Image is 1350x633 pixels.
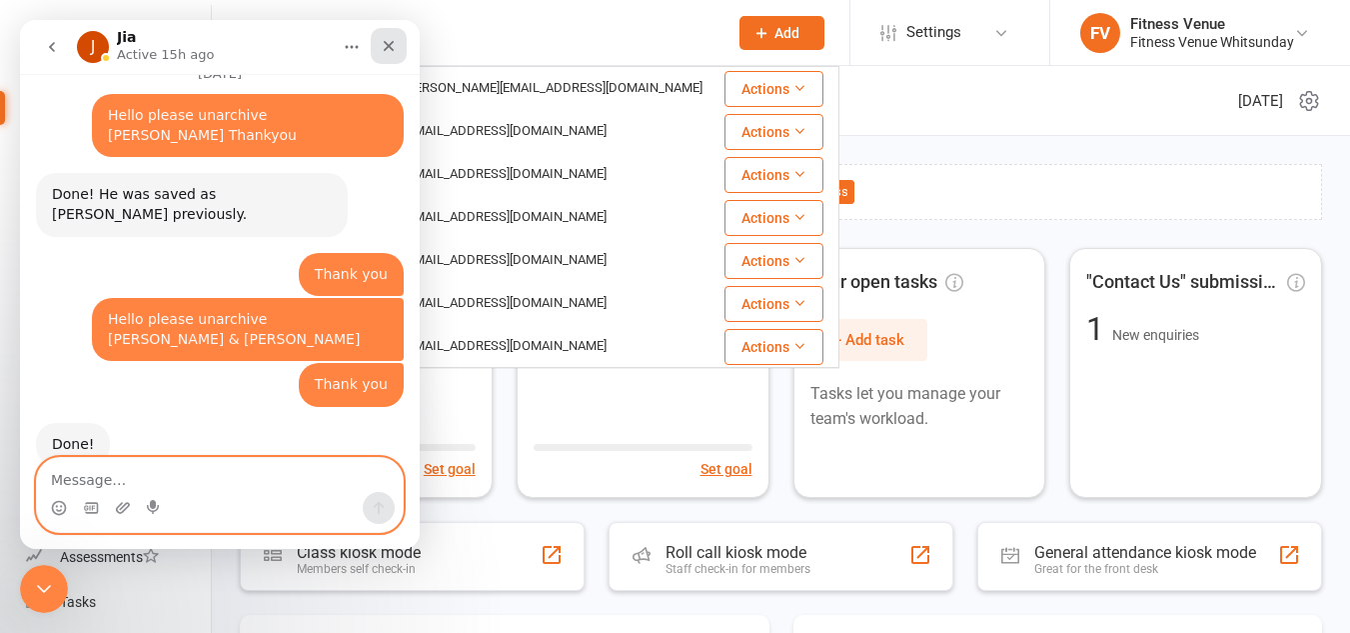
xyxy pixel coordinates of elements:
[810,381,1029,432] p: Tasks let you manage your team's workload.
[666,562,810,576] div: Staff check-in for members
[724,114,823,150] button: Actions
[297,543,421,562] div: Class kiosk mode
[60,594,96,610] div: Tasks
[16,74,384,153] div: Fitness says…
[906,10,961,55] span: Settings
[95,480,111,496] button: Upload attachment
[343,472,375,504] button: Send a message…
[97,25,194,45] p: Active 15h ago
[88,86,368,125] div: Hello please unarchive [PERSON_NAME] Thankyou
[398,74,708,103] div: [PERSON_NAME][EMAIL_ADDRESS][DOMAIN_NAME]
[351,8,387,44] div: Close
[127,480,143,496] button: Start recording
[16,153,328,216] div: Done! He was saved as [PERSON_NAME] previously.
[88,290,368,329] div: Hello please unarchive [PERSON_NAME] & [PERSON_NAME]
[1034,543,1256,562] div: General attendance kiosk mode
[1086,310,1112,348] span: 1
[297,562,421,576] div: Members self check-in
[1086,268,1283,297] span: "Contact Us" submissions
[424,458,476,480] button: Set goal
[398,289,613,318] div: [EMAIL_ADDRESS][DOMAIN_NAME]
[26,580,211,625] a: Tasks
[31,480,47,496] button: Emoji picker
[1112,327,1199,343] span: New enquiries
[20,20,420,549] iframe: Intercom live chat
[72,278,384,341] div: Hello please unarchive [PERSON_NAME] & [PERSON_NAME]
[810,319,927,361] button: + Add task
[17,438,383,472] textarea: Message…
[398,332,613,361] div: [EMAIL_ADDRESS][DOMAIN_NAME]
[16,233,384,279] div: Fitness says…
[60,549,159,565] div: Assessments
[16,343,384,403] div: Fitness says…
[666,543,810,562] div: Roll call kiosk mode
[16,47,384,74] div: [DATE]
[295,355,368,375] div: Thank you
[32,165,312,204] div: Done! He was saved as [PERSON_NAME] previously.
[724,286,823,322] button: Actions
[295,245,368,265] div: Thank you
[398,117,613,146] div: [EMAIL_ADDRESS][DOMAIN_NAME]
[1238,89,1283,113] span: [DATE]
[724,243,823,279] button: Actions
[1130,33,1294,51] div: Fitness Venue Whitsunday
[26,535,211,580] a: Assessments
[724,157,823,193] button: Actions
[398,203,613,232] div: [EMAIL_ADDRESS][DOMAIN_NAME]
[724,71,823,107] button: Actions
[20,565,68,613] iframe: Intercom live chat
[279,233,384,277] div: Thank you
[1080,13,1120,53] div: FV
[32,415,74,435] div: Done!
[1034,562,1256,576] div: Great for the front desk
[16,153,384,232] div: Jia says…
[700,458,752,480] button: Set goal
[16,403,384,483] div: Jia says…
[63,480,79,496] button: Gif picker
[739,16,824,50] button: Add
[263,19,713,47] input: Search...
[398,246,613,275] div: [EMAIL_ADDRESS][DOMAIN_NAME]
[724,329,823,365] button: Actions
[72,74,384,137] div: Hello please unarchive [PERSON_NAME] Thankyou
[724,200,823,236] button: Actions
[16,403,90,447] div: Done!Jia • 15h ago
[810,268,963,297] span: Your open tasks
[774,25,799,41] span: Add
[1130,15,1294,33] div: Fitness Venue
[313,8,351,46] button: Home
[279,343,384,387] div: Thank you
[398,160,613,189] div: [EMAIL_ADDRESS][DOMAIN_NAME]
[16,278,384,343] div: Fitness says…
